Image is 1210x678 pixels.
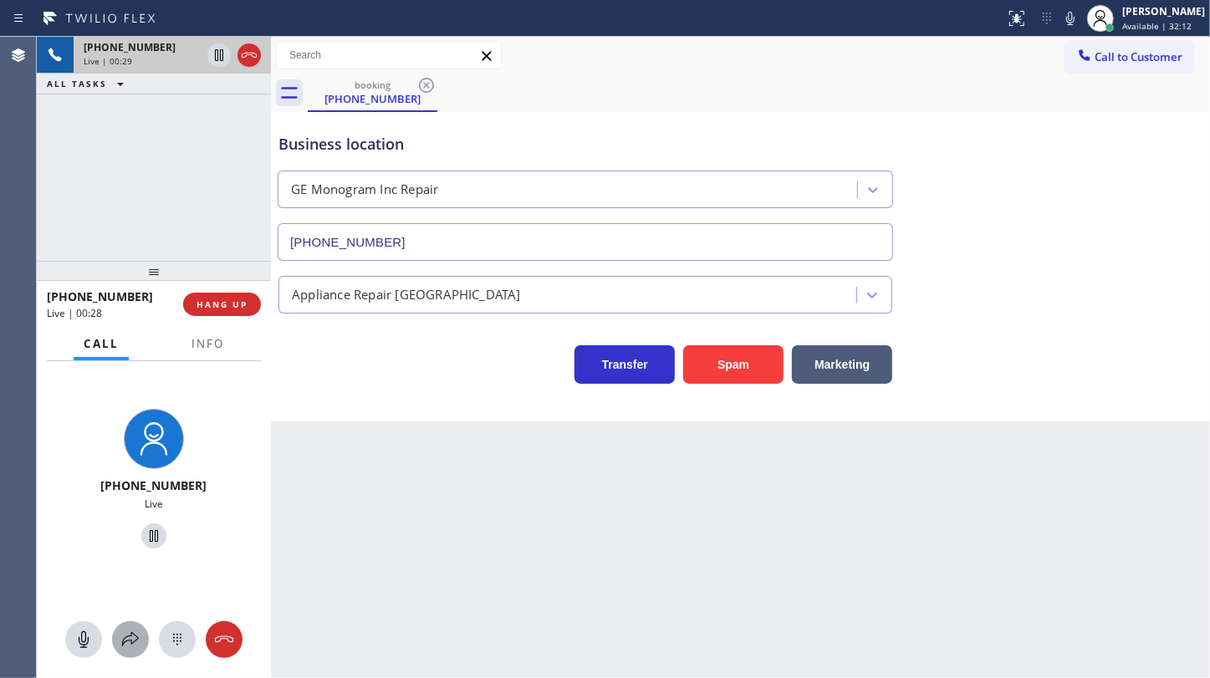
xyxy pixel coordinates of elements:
[1065,41,1193,73] button: Call to Customer
[206,621,243,658] button: Hang up
[1122,20,1192,32] span: Available | 32:12
[278,223,893,261] input: Phone Number
[207,43,231,67] button: Hold Customer
[1095,49,1182,64] span: Call to Customer
[37,74,140,94] button: ALL TASKS
[309,74,436,110] div: (480) 253-2149
[277,42,501,69] input: Search
[1122,4,1205,18] div: [PERSON_NAME]
[309,79,436,91] div: booking
[84,40,176,54] span: [PHONE_NUMBER]
[101,477,207,493] span: [PHONE_NUMBER]
[183,293,261,316] button: HANG UP
[47,78,107,89] span: ALL TASKS
[191,336,224,351] span: Info
[159,621,196,658] button: Open dialpad
[112,621,149,658] button: Open directory
[1059,7,1082,30] button: Mute
[47,306,102,320] span: Live | 00:28
[47,288,153,304] span: [PHONE_NUMBER]
[291,181,438,200] div: GE Monogram Inc Repair
[683,345,784,384] button: Spam
[181,328,234,360] button: Info
[84,336,119,351] span: Call
[65,621,102,658] button: Mute
[574,345,675,384] button: Transfer
[309,91,436,106] div: [PHONE_NUMBER]
[292,285,521,304] div: Appliance Repair [GEOGRAPHIC_DATA]
[792,345,892,384] button: Marketing
[74,328,129,360] button: Call
[145,497,163,511] span: Live
[278,133,892,155] div: Business location
[84,55,132,67] span: Live | 00:29
[197,298,248,310] span: HANG UP
[141,523,166,548] button: Hold Customer
[237,43,261,67] button: Hang up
